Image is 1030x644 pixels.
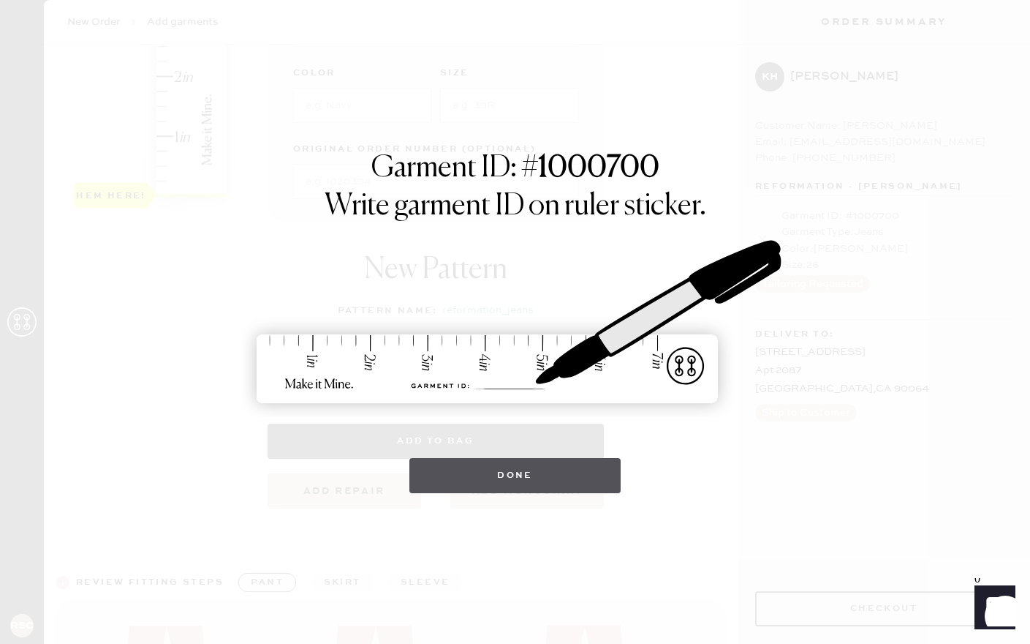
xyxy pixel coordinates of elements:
img: ruler-sticker-sharpie.svg [241,202,789,443]
strong: 1000700 [538,154,659,183]
iframe: Front Chat [961,578,1023,641]
h1: Write garment ID on ruler sticker. [325,189,706,224]
button: Done [409,458,621,493]
h1: Garment ID: # [371,151,659,189]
